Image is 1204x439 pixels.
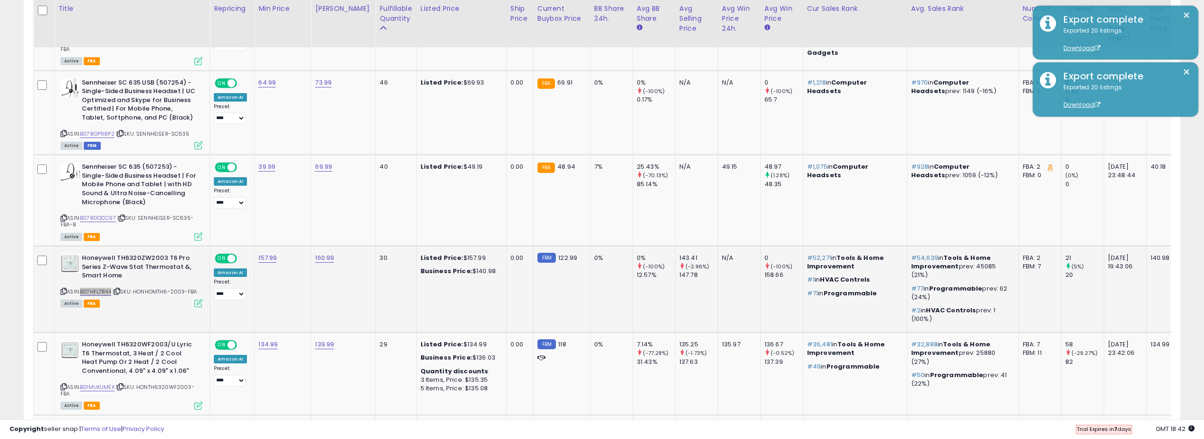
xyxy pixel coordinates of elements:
span: | SKU: SENNHEISER-SC635-FBA-B [61,214,193,228]
div: ASIN: [61,254,202,306]
div: ASIN: [61,5,202,64]
div: N/A [722,78,753,87]
span: All listings currently available for purchase on Amazon [61,233,82,241]
p: in [807,275,900,284]
div: Ordered Items [1065,4,1100,24]
span: 122.99 [558,253,577,262]
span: All listings currently available for purchase on Amazon [61,142,82,150]
div: [DATE] 23:48:44 [1108,163,1139,180]
b: Sennheiser SC 635 (507253) - Single-Sided Business Headset | For Mobile Phone and Tablet | with H... [82,163,197,209]
b: 7 [1114,425,1117,433]
p: in prev: 25880 (27%) [911,340,1011,366]
span: 69.91 [557,78,572,87]
span: Computer Headsets [911,162,969,180]
div: $136.03 [421,353,499,362]
small: FBA [537,78,555,89]
span: | SKU: HONHOMTH6-2003-FBA [113,288,197,295]
small: (-1.73%) [685,349,707,357]
span: 48.94 [557,162,575,171]
div: FBA: 7 [1023,340,1054,349]
b: Business Price: [421,267,473,275]
div: Amazon AI [214,93,247,102]
span: #49 [807,362,821,371]
div: 12.57% [637,271,675,279]
p: in [807,362,900,371]
span: | SKU: SENNHEISER-SC635 [116,130,189,138]
div: 21 [1065,254,1104,262]
div: 0.00 [510,254,526,262]
span: FBA [84,300,100,308]
span: 118 [558,340,566,349]
div: Avg Win Price 24h. [722,4,756,34]
span: All listings currently available for purchase on Amazon [61,300,82,308]
div: Preset: [214,103,247,125]
small: FBM [537,253,556,263]
small: (-70.13%) [643,172,668,179]
div: $134.99 [421,340,499,349]
div: Ship Price [510,4,529,24]
div: 58 [1065,340,1104,349]
div: FBM: 1 [1023,87,1054,95]
div: 0% [594,254,625,262]
b: Listed Price: [421,253,464,262]
div: Fulfillable Quantity [379,4,412,24]
span: Electronics & Gadgets [807,40,874,57]
div: Avg BB Share [637,4,671,24]
b: Business Price: [421,353,473,362]
p: in [807,163,900,180]
div: 85.14% [637,180,675,189]
div: Num of Comp. [1023,4,1057,24]
small: (5%) [1072,263,1084,270]
span: #54,639 [911,253,938,262]
div: 135.25 [679,340,718,349]
small: FBA [537,163,555,173]
a: 73.99 [315,78,332,87]
a: 69.99 [315,162,332,172]
span: #1 [807,275,815,284]
small: (-100%) [643,263,665,270]
div: 29 [379,340,409,349]
div: Listed Price [421,4,502,14]
div: 0 [1065,180,1104,189]
div: $49.19 [421,163,499,171]
div: Export complete [1056,13,1191,26]
a: Privacy Policy [123,424,164,433]
div: ASIN: [61,340,202,408]
div: 40.18 [1151,163,1182,171]
small: Avg BB Share. [637,24,642,32]
div: 137.63 [679,358,718,366]
div: [DATE] 23:42:06 [1108,340,1139,357]
div: [PERSON_NAME] [315,4,371,14]
span: OFF [236,255,251,263]
small: (-77.28%) [643,349,668,357]
div: Avg Win Price [765,4,799,24]
div: 25.43% [637,163,675,171]
span: #970 [911,78,928,87]
div: $140.98 [421,267,499,275]
div: 143.41 [679,254,718,262]
div: ASIN: [61,78,202,148]
b: Honeywell TH6320ZW2003 T6 Pro Series Z-Wave Stat Thermostat &, Smart Home [82,254,197,283]
div: seller snap | | [9,425,164,434]
div: Preset: [214,279,247,300]
span: Programmable [929,284,983,293]
div: 31.43% [637,358,675,366]
span: Computer Headsets [807,78,867,95]
span: Trial Expires in days [1077,425,1131,433]
a: 134.99 [258,340,278,349]
img: 41xuF1LHv2L._SL40_.jpg [61,340,79,359]
div: 137.39 [765,358,803,366]
span: #36,481 [807,340,832,349]
a: B078GP98P2 [80,130,114,138]
span: 2025-09-16 18:42 GMT [1156,424,1195,433]
div: Last Purchase Date (GMT) [1108,4,1142,43]
div: Current Buybox Price [537,4,586,24]
b: Listed Price: [421,162,464,171]
span: Programmable [826,362,880,371]
span: FBM [84,142,101,150]
div: Export complete [1056,69,1191,83]
div: N/A [722,254,753,262]
div: FBA: 2 [1023,254,1054,262]
p: in prev: 45085 (21%) [911,254,1011,280]
div: 40 [379,163,409,171]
